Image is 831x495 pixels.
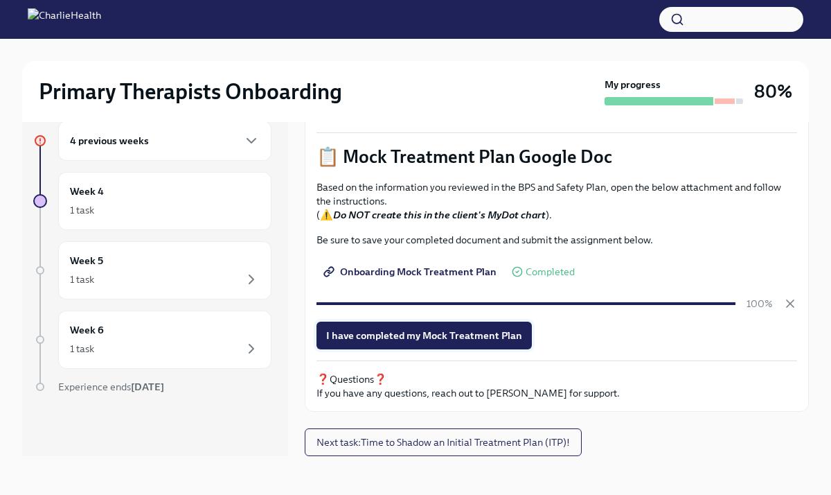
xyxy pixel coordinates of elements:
div: 1 task [70,203,94,217]
h6: 4 previous weeks [70,133,149,148]
span: Completed [526,267,575,277]
div: 1 task [70,342,94,356]
p: 📋 Mock Treatment Plan Google Doc [316,144,797,169]
h3: 80% [754,79,792,104]
h6: Week 5 [70,253,103,268]
span: Next task : Time to Shadow an Initial Treatment Plan (ITP)! [316,435,570,449]
div: 4 previous weeks [58,121,271,161]
button: Cancel [783,297,797,311]
a: Week 61 task [33,311,271,369]
p: ❓Questions❓ If you have any questions, reach out to [PERSON_NAME] for support. [316,372,797,400]
a: Onboarding Mock Treatment Plan [316,258,506,286]
strong: [DATE] [131,381,164,393]
p: Be sure to save your completed document and submit the assignment below. [316,233,797,247]
span: I have completed my Mock Treatment Plan [326,329,522,342]
a: Week 41 task [33,172,271,230]
h6: Week 4 [70,184,104,199]
a: Week 51 task [33,241,271,299]
p: 100% [747,297,772,311]
h6: Week 6 [70,322,104,338]
button: Next task:Time to Shadow an Initial Treatment Plan (ITP)! [305,428,582,456]
strong: My progress [605,78,661,92]
span: Onboarding Mock Treatment Plan [326,265,497,279]
h2: Primary Therapists Onboarding [39,78,342,105]
strong: Do NOT create this in the client's MyDot chart [333,209,546,221]
span: Experience ends [58,381,164,393]
div: 1 task [70,272,94,286]
img: CharlieHealth [28,8,101,31]
button: I have completed my Mock Treatment Plan [316,322,532,349]
p: Based on the information you reviewed in the BPS and Safety Plan, open the below attachment and f... [316,180,797,222]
